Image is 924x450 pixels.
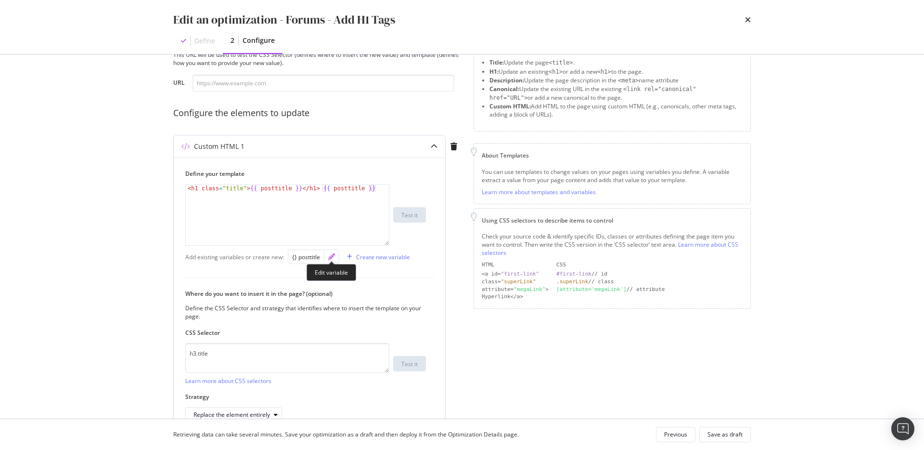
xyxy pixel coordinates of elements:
[482,293,549,301] div: Hyperlink</a>
[597,68,611,75] span: <h1>
[194,142,244,151] div: Custom HTML 1
[482,168,743,184] div: You can use templates to change values on your pages using variables you define. A variable extra...
[482,188,596,196] a: Learn more about templates and variables
[489,102,743,119] li: Add HTML to the page using custom HTML (e.g., canonicals, other meta tags, adding a block of URLs).
[185,329,426,337] label: CSS Selector
[185,407,282,423] button: Replace the element entirely
[185,377,271,385] a: Learn more about CSS selectors
[393,207,426,223] button: Test it
[173,107,462,119] div: Configure the elements to update
[556,286,743,293] div: // attribute
[489,58,743,67] li: Update the page .
[173,12,395,28] div: Edit an optimization - Forums - Add H1 Tags
[482,240,738,257] a: Learn more about CSS selectors
[173,430,519,438] div: Retrieving data can take several minutes. Save your optimization as a draft and then deploy it fr...
[243,36,275,45] div: Configure
[401,360,418,368] div: Test it
[489,85,743,102] li: Update the existing URL in the existing or add a new canonical to the page.
[482,270,549,278] div: <a id=
[745,12,751,28] div: times
[393,356,426,371] button: Test it
[193,412,270,418] div: Replace the element entirely
[556,271,591,277] div: #first-link
[356,253,410,261] div: Create new variable
[192,75,454,92] input: https://www.example.com
[699,427,751,442] button: Save as draft
[185,290,426,298] label: Where do you want to insert it in the page? (optional)
[501,278,536,285] div: "superLink"
[482,261,549,269] div: HTML
[482,151,743,159] div: About Templates
[482,232,743,257] div: Check your source code & identify specific IDs, classes or attributes defining the page item you ...
[556,286,627,292] div: [attribute='megaLink']
[556,270,743,278] div: // id
[489,67,743,76] li: Update an existing or add a new to the page.
[656,427,695,442] button: Previous
[307,264,356,281] div: Edit variable
[194,36,215,46] div: Define
[489,76,524,84] strong: Description:
[482,286,549,293] div: attribute= >
[707,430,743,438] div: Save as draft
[556,278,588,285] div: .superLink
[185,304,426,320] div: Define the CSS Selector and strategy that identifies where to insert the template on your page.
[185,343,389,373] textarea: h3.title
[173,51,462,67] div: This URL will be used to test the CSS Selector (defines where to insert the new value) and templa...
[292,253,320,261] div: {} posttitle
[489,85,519,93] strong: Canonical:
[513,286,545,292] div: "megaLink"
[292,251,320,263] button: {} posttitle
[343,249,410,265] button: Create new variable
[489,86,696,101] span: <link rel="canonical" href="URL">
[185,170,426,178] label: Define your template
[482,278,549,286] div: class=
[891,417,914,440] div: Open Intercom Messenger
[231,36,234,45] div: 2
[489,76,743,85] li: Update the page description in the name attribute
[489,102,531,110] strong: Custom HTML:
[328,253,335,260] div: pencil
[618,77,639,84] span: <meta>
[185,393,426,401] label: Strategy
[664,430,687,438] div: Previous
[501,271,539,277] div: "first-link"
[173,79,185,89] label: URL
[482,216,743,225] div: Using CSS selectors to describe items to control
[549,68,563,75] span: <h1>
[489,58,504,66] strong: Title:
[556,261,743,269] div: CSS
[556,278,743,286] div: // class
[185,253,284,261] div: Add existing variables or create new:
[489,67,499,76] strong: H1:
[401,211,418,219] div: Test it
[549,59,573,66] span: <title>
